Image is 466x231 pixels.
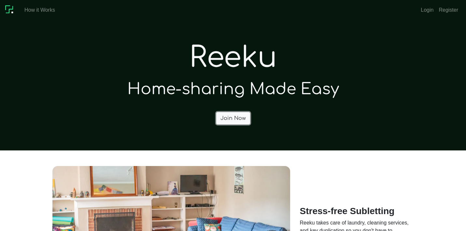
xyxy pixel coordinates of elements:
a: How it Works [22,4,58,17]
p: Home-sharing Made Easy [52,78,414,101]
a: Login [418,4,436,17]
img: Reeku [5,4,17,16]
h1: Reeku [52,41,414,75]
a: Register [436,4,461,17]
a: Join Now [216,112,250,124]
strong: Stress-free Subletting [300,206,395,216]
